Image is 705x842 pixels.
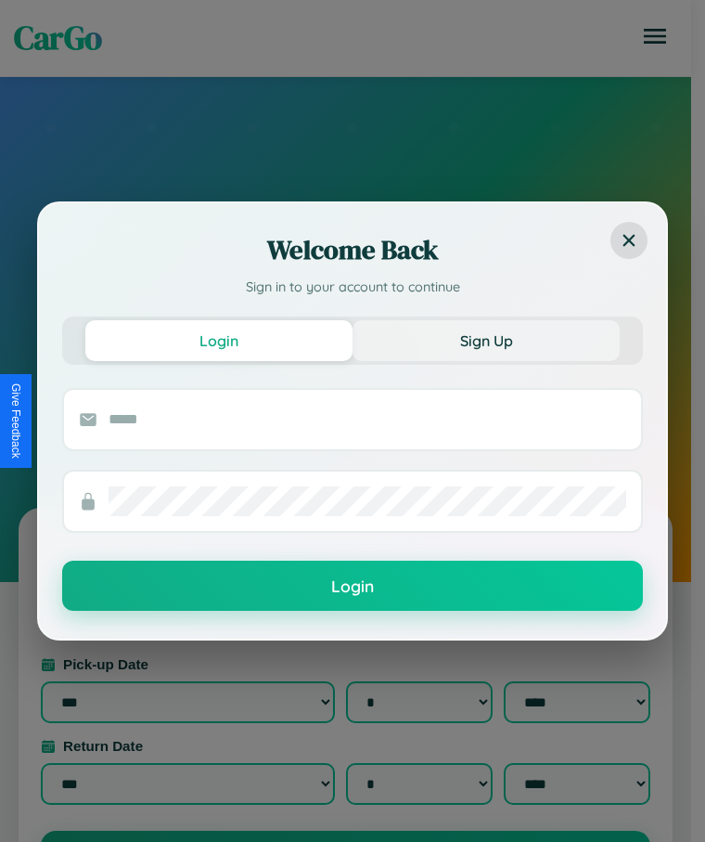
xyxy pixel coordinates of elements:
p: Sign in to your account to continue [62,278,643,298]
button: Login [85,320,352,361]
button: Sign Up [352,320,620,361]
h2: Welcome Back [62,231,643,268]
button: Login [62,561,643,611]
div: Give Feedback [9,383,22,459]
